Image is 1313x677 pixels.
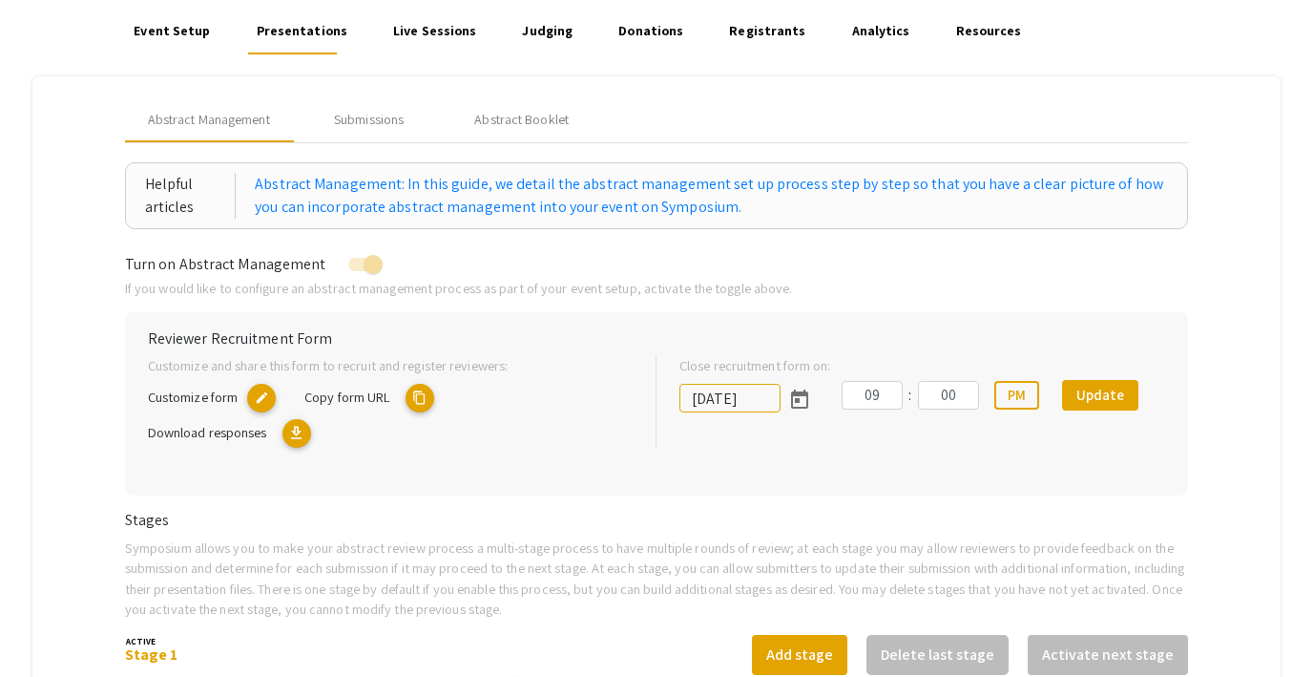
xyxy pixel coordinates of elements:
iframe: Chat [14,591,81,663]
div: Submissions [334,110,404,130]
span: Abstract Management [148,110,270,130]
a: Live Sessions [390,9,480,54]
div: : [903,384,918,407]
a: Judging [519,9,576,54]
mat-icon: copy URL [406,384,434,413]
input: Minutes [918,381,979,410]
div: Helpful articles [145,173,236,219]
span: Download responses [148,423,267,441]
h6: Stages [125,511,1189,529]
div: Abstract Booklet [474,110,569,130]
input: Hours [842,381,903,410]
a: Registrants [726,9,809,54]
label: Close recruitment form on: [679,355,831,376]
a: Event Setup [131,9,214,54]
button: Activate next stage [1028,635,1188,675]
p: Customize and share this form to recruit and register reviewers: [148,355,625,376]
a: Presentations [253,9,350,54]
a: Stage 1 [125,645,178,665]
p: If you would like to configure an abstract management process as part of your event setup, activa... [125,278,1189,299]
button: PM [994,381,1039,410]
a: Abstract Management: In this guide, we detail the abstract management set up process step by step... [255,173,1168,219]
mat-icon: copy URL [247,384,276,413]
button: Add stage [752,635,847,675]
button: Delete last stage [866,635,1009,675]
span: Copy form URL [304,388,389,406]
mat-icon: Export responses [282,419,311,448]
a: Analytics [848,9,913,54]
p: Symposium allows you to make your abstract review process a multi-stage process to have multiple ... [125,538,1189,620]
span: Customize form [148,388,238,406]
h6: Reviewer Recruitment Form [148,329,1166,348]
a: Donations [615,9,687,54]
span: Turn on Abstract Management [125,254,326,274]
button: Open calendar [781,380,819,418]
a: Resources [952,9,1025,54]
button: Update [1062,380,1138,411]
